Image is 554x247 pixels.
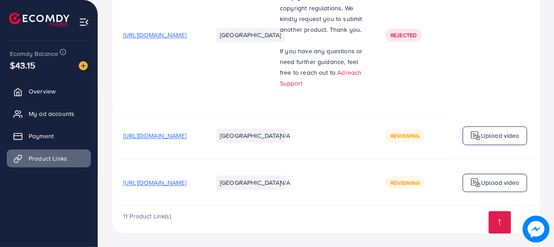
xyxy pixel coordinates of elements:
[123,131,186,140] span: [URL][DOMAIN_NAME]
[10,59,35,72] span: $43.15
[216,175,285,190] li: [GEOGRAPHIC_DATA]
[9,13,69,26] img: logo
[29,87,56,96] span: Overview
[216,128,285,143] li: [GEOGRAPHIC_DATA]
[123,178,186,187] span: [URL][DOMAIN_NAME]
[7,127,91,145] a: Payment
[29,154,67,163] span: Product Links
[391,179,420,187] span: Reviewing
[280,47,362,77] span: If you have any questions or need further guidance, feel free to reach out to
[123,212,171,221] span: 11 Product Link(s)
[10,49,58,58] span: Ecomdy Balance
[481,177,520,188] p: Upload video
[7,149,91,167] a: Product Links
[280,178,290,187] span: N/A
[79,17,89,27] img: menu
[7,82,91,100] a: Overview
[481,130,520,141] p: Upload video
[470,177,481,188] img: logo
[29,132,54,141] span: Payment
[391,132,420,140] span: Reviewing
[280,68,362,88] a: Adreach Support
[280,131,290,140] span: N/A
[29,109,74,118] span: My ad accounts
[7,105,91,123] a: My ad accounts
[216,28,285,42] li: [GEOGRAPHIC_DATA]
[123,30,186,39] span: [URL][DOMAIN_NAME]
[79,61,88,70] img: image
[391,31,417,39] span: Rejected
[523,216,550,243] img: image
[470,130,481,141] img: logo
